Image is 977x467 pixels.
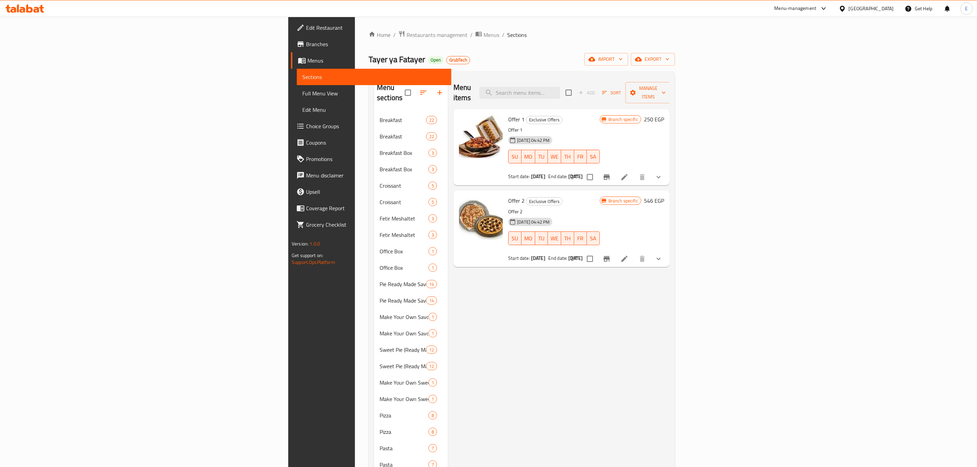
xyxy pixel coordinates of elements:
div: items [426,346,437,354]
button: FR [574,231,587,245]
div: Pie Ready Made Savory [380,296,426,305]
p: Offer 2 [508,208,600,216]
span: Make Your Own Sweet [380,378,428,387]
button: TH [561,150,574,163]
span: SU [511,233,518,243]
div: items [428,329,437,337]
div: items [428,444,437,452]
span: 8 [429,412,437,419]
span: 1 [429,330,437,337]
span: End date: [548,172,567,181]
div: Menu-management [775,4,817,13]
p: Offer 1 [508,126,600,134]
button: SA [587,231,600,245]
div: items [426,116,437,124]
span: 14 [426,297,437,304]
span: Menu disclaimer [306,171,446,179]
span: FR [577,233,584,243]
span: Edit Restaurant [306,24,446,32]
span: 22 [426,117,437,123]
a: Branches [291,36,451,52]
span: Sections [507,31,527,39]
div: Pizza8 [374,424,448,440]
h6: 250 EGP [644,115,664,124]
div: Pasta7 [374,440,448,456]
div: items [428,165,437,173]
img: Offer 1 [459,115,503,158]
div: Breakfast Box3 [374,161,448,177]
a: Full Menu View [297,85,451,102]
div: items [428,198,437,206]
span: [DATE] 04:42 PM [514,137,552,144]
span: Branch specific [606,198,641,204]
button: TU [535,231,548,245]
span: End date: [548,254,567,263]
span: Branches [306,40,446,48]
span: WE [551,152,558,162]
span: Full Menu View [302,89,446,97]
span: 22 [426,133,437,140]
div: Exclusive Offers [526,197,563,205]
span: E [965,5,968,12]
button: export [631,53,675,66]
span: Add item [576,88,598,98]
span: Make Your Own Savory [380,329,428,337]
div: items [428,182,437,190]
span: Sort items [598,88,625,98]
span: 3 [429,166,437,173]
div: items [428,264,437,272]
span: MO [524,233,532,243]
span: 1 [429,396,437,402]
button: Manage items [625,82,671,103]
div: Exclusive Offers [526,116,563,124]
span: Select to update [583,170,597,184]
span: 3 [429,150,437,156]
span: [DATE] 04:42 PM [514,219,552,225]
span: Breakfast [380,116,426,124]
span: Promotions [306,155,446,163]
span: Make Your Own Savory [380,313,428,321]
span: Menus [307,56,446,65]
span: 7 [429,445,437,452]
button: MO [521,150,535,163]
button: TU [535,150,548,163]
span: Pasta [380,444,428,452]
span: Sweet Pie (Ready Made) [380,346,426,354]
span: Version: [292,239,308,248]
span: Coupons [306,138,446,147]
span: TH [564,152,571,162]
div: Office Box1 [374,243,448,259]
div: Breakfast22 [374,128,448,145]
div: Office Box1 [374,259,448,276]
span: 12 [426,363,437,370]
span: Pizza [380,411,428,419]
div: items [428,149,437,157]
button: sort-choices [566,251,583,267]
button: FR [574,150,587,163]
span: Sweet Pie (Ready Made) [380,362,426,370]
button: WE [548,231,561,245]
span: Upsell [306,188,446,196]
span: Start date: [508,172,530,181]
a: Promotions [291,151,451,167]
div: Make Your Own Sweet1 [374,391,448,407]
div: Breakfast22 [374,112,448,128]
div: items [428,428,437,436]
span: Branch specific [606,116,641,123]
input: search [479,87,560,99]
button: sort-choices [566,169,583,185]
span: Select section [562,85,576,100]
div: items [428,395,437,403]
div: items [428,313,437,321]
img: Offer 2 [459,196,503,240]
span: 1 [429,248,437,255]
h6: 546 EGP [644,196,664,205]
div: Fetir Meshaltet [380,231,428,239]
span: Make Your Own Sweet [380,395,428,403]
div: Make Your Own Sweet1 [374,374,448,391]
button: MO [521,231,535,245]
span: TH [564,233,571,243]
